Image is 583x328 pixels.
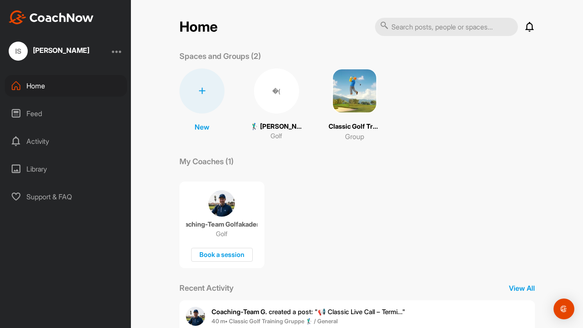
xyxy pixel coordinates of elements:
[195,122,209,132] p: New
[212,308,405,316] span: created a post : "📢 Classic Live Call – Termi..."
[251,122,303,132] p: 🏌‍♂ [PERSON_NAME] (16.8)
[191,248,253,262] div: Book a session
[33,47,89,54] div: [PERSON_NAME]
[345,131,364,142] p: Group
[332,68,377,114] img: square_940d96c4bb369f85efc1e6d025c58b75.png
[179,282,234,294] p: Recent Activity
[5,130,127,152] div: Activity
[5,186,127,208] div: Support & FAQ
[329,68,381,142] a: Classic Golf Training Gruppe 🏌️‍♂️Group
[179,50,261,62] p: Spaces and Groups (2)
[270,131,282,141] p: Golf
[212,318,338,325] b: 40 m • Classic Golf Training Gruppe 🏌️‍♂️ / General
[186,307,205,326] img: user avatar
[5,103,127,124] div: Feed
[208,190,235,217] img: coach avatar
[179,156,234,167] p: My Coaches (1)
[251,68,303,142] a: �(🏌‍♂ [PERSON_NAME] (16.8)Golf
[9,42,28,61] div: IS
[375,18,518,36] input: Search posts, people or spaces...
[5,158,127,180] div: Library
[329,122,381,132] p: Classic Golf Training Gruppe 🏌️‍♂️
[509,283,535,293] p: View All
[9,10,94,24] img: CoachNow
[179,19,218,36] h2: Home
[186,220,257,229] p: Coaching-Team Golfakademie
[5,75,127,97] div: Home
[254,68,299,114] div: �(
[554,299,574,319] div: Open Intercom Messenger
[212,308,267,316] b: Coaching-Team G.
[216,230,228,238] p: Golf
